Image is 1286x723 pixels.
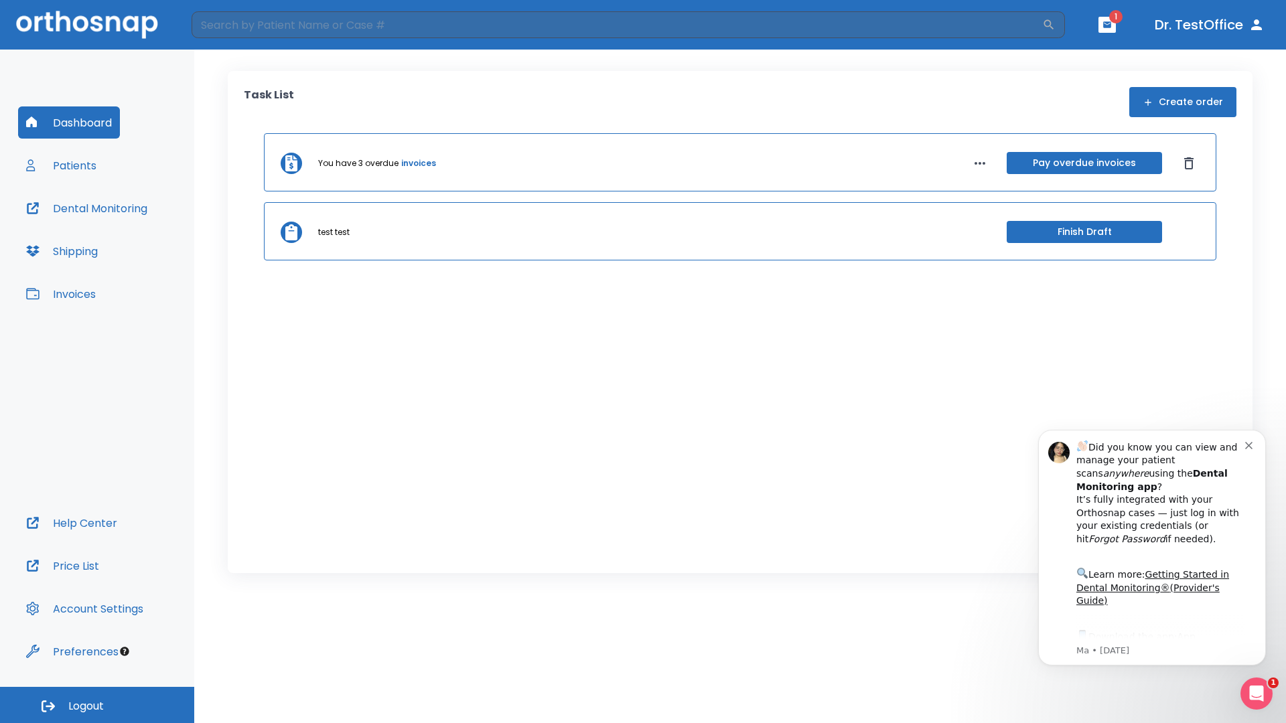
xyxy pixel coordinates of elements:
[1178,153,1200,174] button: Dismiss
[18,550,107,582] button: Price List
[227,29,238,39] button: Dismiss notification
[18,507,125,539] button: Help Center
[1007,221,1162,243] button: Finish Draft
[318,157,399,169] p: You have 3 overdue
[244,87,294,117] p: Task List
[119,645,131,657] div: Tooltip anchor
[16,11,158,38] img: Orthosnap
[18,149,104,181] button: Patients
[318,226,350,238] p: test test
[192,11,1042,38] input: Search by Patient Name or Case #
[1018,410,1286,687] iframe: Intercom notifications message
[58,218,227,287] div: Download the app: | ​ Let us know if you need help getting started!
[18,106,120,139] button: Dashboard
[1129,87,1236,117] button: Create order
[18,278,104,310] button: Invoices
[401,157,436,169] a: invoices
[58,222,177,246] a: App Store
[1240,677,1273,710] iframe: Intercom live chat
[68,699,104,714] span: Logout
[18,192,155,224] button: Dental Monitoring
[1109,10,1123,23] span: 1
[18,635,127,667] button: Preferences
[1268,677,1279,688] span: 1
[1149,13,1270,37] button: Dr. TestOffice
[58,235,227,247] p: Message from Ma, sent 2w ago
[1007,152,1162,174] button: Pay overdue invoices
[18,592,151,625] button: Account Settings
[18,235,106,267] button: Shipping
